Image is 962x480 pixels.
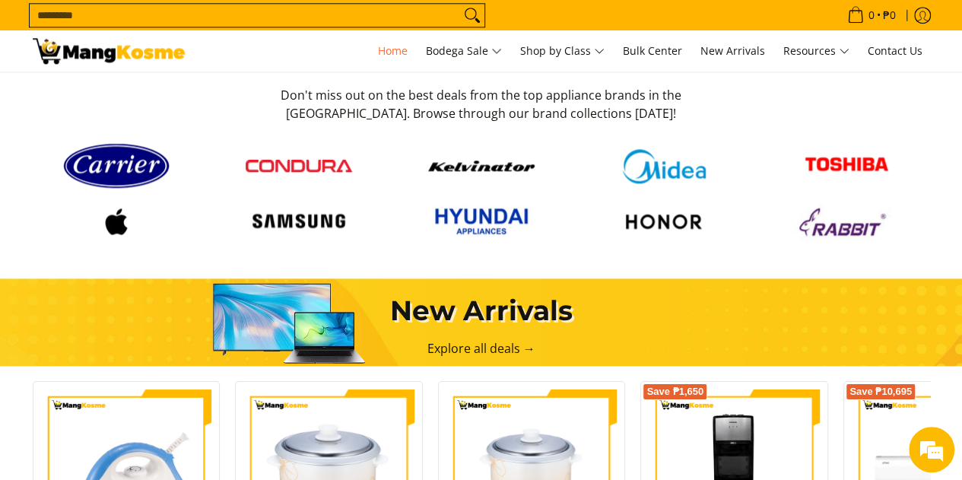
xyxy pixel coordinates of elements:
[378,43,408,58] span: Home
[428,161,535,171] img: Kelvinator button 9a26f67e caed 448c 806d e01e406ddbdc
[776,30,857,72] a: Resources
[398,161,565,171] a: Kelvinator button 9a26f67e caed 448c 806d e01e406ddbdc
[866,10,877,21] span: 0
[615,30,690,72] a: Bulk Center
[623,43,682,58] span: Bulk Center
[200,30,930,72] nav: Main Menu
[398,202,565,240] a: Hyundai 2
[693,30,773,72] a: New Arrivals
[460,4,484,27] button: Search
[849,387,912,396] span: Save ₱10,695
[700,43,765,58] span: New Arrivals
[246,207,352,236] img: Logo samsung wordmark
[33,138,200,194] a: Carrier logo 1 98356 9b90b2e1 0bd1 49ad 9aa2 9ddb2e94a36b
[881,10,898,21] span: ₱0
[868,43,922,58] span: Contact Us
[783,42,849,61] span: Resources
[427,340,535,357] a: Explore all deals →
[63,202,170,240] img: Logo apple
[611,149,717,183] img: Midea logo 405e5d5e af7e 429b b899 c48f4df307b6
[646,387,703,396] span: Save ₱1,650
[426,42,502,61] span: Bodega Sale
[418,30,510,72] a: Bodega Sale
[580,202,748,240] a: Logo honor
[793,145,900,187] img: Toshiba logo
[763,202,930,240] a: Logo rabbit
[860,30,930,72] a: Contact Us
[215,207,383,236] a: Logo samsung wordmark
[763,145,930,187] a: Toshiba logo
[513,30,612,72] a: Shop by Class
[580,149,748,183] a: Midea logo 405e5d5e af7e 429b b899 c48f4df307b6
[520,42,605,61] span: Shop by Class
[63,138,170,194] img: Carrier logo 1 98356 9b90b2e1 0bd1 49ad 9aa2 9ddb2e94a36b
[611,202,717,240] img: Logo honor
[428,202,535,240] img: Hyundai 2
[793,202,900,240] img: Logo rabbit
[246,160,352,172] img: Condura logo red
[370,30,415,72] a: Home
[843,7,900,24] span: •
[276,86,687,122] h3: Don't miss out on the best deals from the top appliance brands in the [GEOGRAPHIC_DATA]. Browse t...
[215,160,383,172] a: Condura logo red
[33,202,200,240] a: Logo apple
[33,38,185,64] img: Mang Kosme: Your Home Appliances Warehouse Sale Partner!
